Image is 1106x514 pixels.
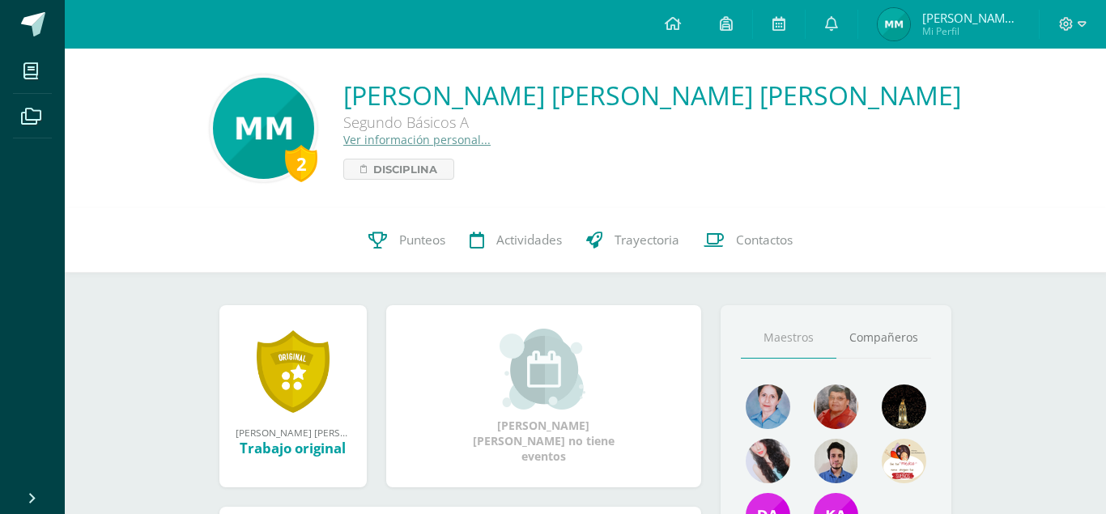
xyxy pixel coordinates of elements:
span: Actividades [496,232,562,249]
img: event_small.png [500,329,588,410]
a: [PERSON_NAME] [PERSON_NAME] [PERSON_NAME] [343,78,961,113]
div: [PERSON_NAME] [PERSON_NAME] obtuvo [236,426,351,439]
span: [PERSON_NAME] [PERSON_NAME] [922,10,1019,26]
a: Maestros [741,317,836,359]
div: Segundo Básicos A [343,113,829,132]
a: Actividades [457,208,574,273]
img: 5f729a1c9283dd2e34012c7d447e4a11.png [882,384,926,429]
a: Contactos [691,208,805,273]
div: Trabajo original [236,439,351,457]
img: 021e752219860998d046fe8bcbfa355f.png [213,78,314,179]
span: Mi Perfil [922,24,1019,38]
img: 3b19b24bf65429e0bae9bc5e391358da.png [746,384,790,429]
span: Punteos [399,232,445,249]
span: Trayectoria [615,232,679,249]
a: Disciplina [343,159,454,180]
a: Trayectoria [574,208,691,273]
a: Compañeros [836,317,932,359]
a: Punteos [356,208,457,273]
span: Disciplina [373,159,437,179]
img: 8ad4561c845816817147f6c4e484f2e8.png [814,384,858,429]
img: 2dffed587003e0fc8d85a787cd9a4a0a.png [814,439,858,483]
img: 18063a1d57e86cae316d13b62bda9887.png [746,439,790,483]
img: 7d88810ee8b4ca4eeb04185717ad102f.png [878,8,910,40]
a: Ver información personal... [343,132,491,147]
div: 2 [285,145,317,182]
img: 6abeb608590446332ac9ffeb3d35d2d4.png [882,439,926,483]
span: Contactos [736,232,793,249]
div: [PERSON_NAME] [PERSON_NAME] no tiene eventos [462,329,624,464]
